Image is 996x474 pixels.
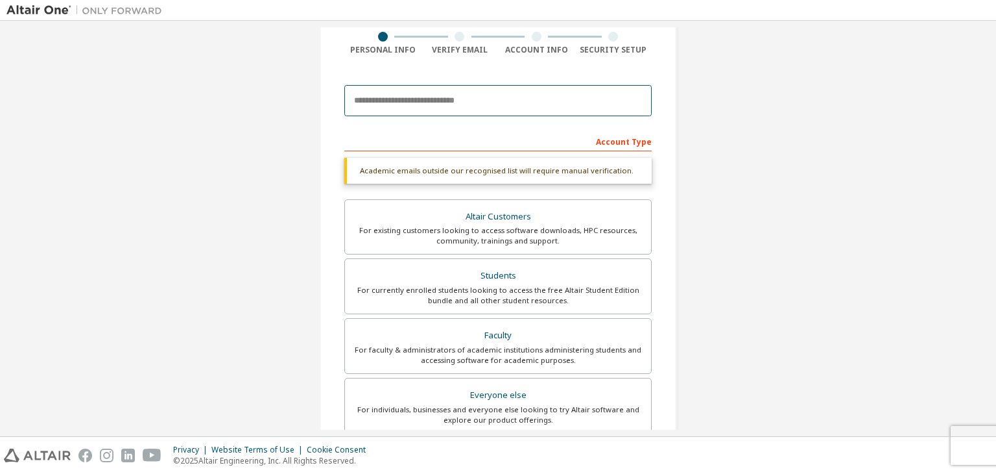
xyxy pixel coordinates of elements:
div: For existing customers looking to access software downloads, HPC resources, community, trainings ... [353,225,643,246]
p: © 2025 Altair Engineering, Inc. All Rights Reserved. [173,455,373,466]
div: Security Setup [575,45,652,55]
div: Website Terms of Use [211,445,307,455]
img: Altair One [6,4,169,17]
div: Account Type [344,131,652,151]
div: Faculty [353,327,643,345]
div: Academic emails outside our recognised list will require manual verification. [344,158,652,184]
div: Altair Customers [353,208,643,226]
img: youtube.svg [143,449,161,462]
div: Privacy [173,445,211,455]
div: Verify Email [421,45,499,55]
div: Personal Info [344,45,421,55]
img: linkedin.svg [121,449,135,462]
img: altair_logo.svg [4,449,71,462]
div: Students [353,267,643,285]
img: instagram.svg [100,449,113,462]
div: Everyone else [353,386,643,405]
div: Account Info [498,45,575,55]
div: For faculty & administrators of academic institutions administering students and accessing softwa... [353,345,643,366]
div: Cookie Consent [307,445,373,455]
div: For individuals, businesses and everyone else looking to try Altair software and explore our prod... [353,405,643,425]
img: facebook.svg [78,449,92,462]
div: For currently enrolled students looking to access the free Altair Student Edition bundle and all ... [353,285,643,306]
